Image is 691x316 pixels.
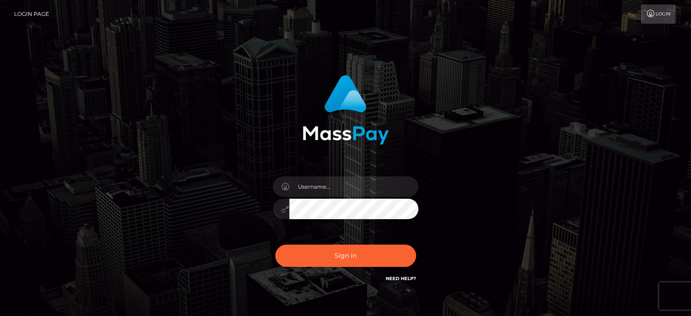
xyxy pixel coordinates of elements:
[275,245,416,267] button: Sign in
[386,276,416,281] a: Need Help?
[14,5,49,24] a: Login Page
[303,75,389,145] img: MassPay Login
[641,5,676,24] a: Login
[289,176,418,197] input: Username...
